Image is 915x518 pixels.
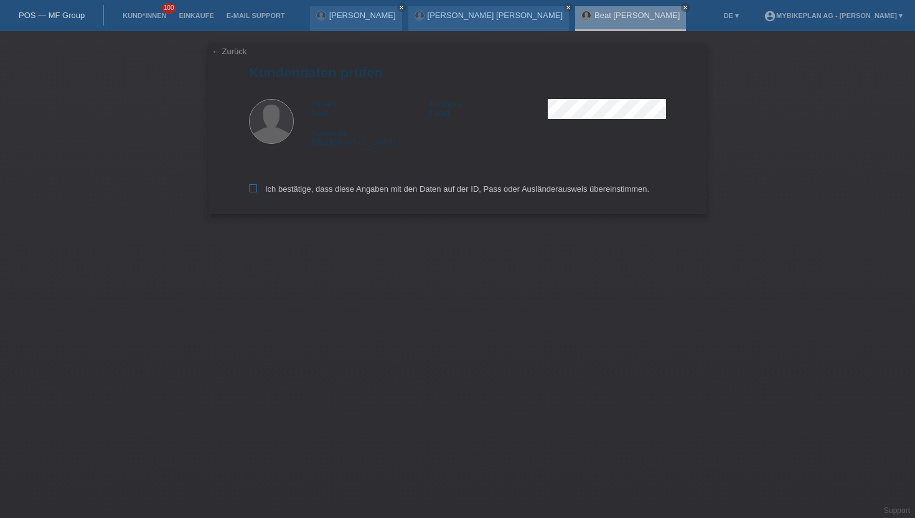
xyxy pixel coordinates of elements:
[311,129,345,137] span: Nationalität
[162,3,177,14] span: 100
[172,12,220,19] a: Einkäufe
[311,128,429,147] div: [GEOGRAPHIC_DATA]
[116,12,172,19] a: Kund*innen
[758,12,909,19] a: account_circleMybikeplan AG - [PERSON_NAME] ▾
[249,184,649,194] label: Ich bestätige, dass diese Angaben mit den Daten auf der ID, Pass oder Ausländerausweis übereinsti...
[884,506,910,515] a: Support
[220,12,291,19] a: E-Mail Support
[429,100,462,108] span: Nachname
[681,3,690,12] a: close
[564,3,573,12] a: close
[19,11,85,20] a: POS — MF Group
[329,11,396,20] a: [PERSON_NAME]
[311,99,429,118] div: Beat
[565,4,571,11] i: close
[311,100,339,108] span: Vorname
[249,65,666,80] h1: Kundendaten prüfen
[682,4,688,11] i: close
[718,12,745,19] a: DE ▾
[764,10,776,22] i: account_circle
[429,99,548,118] div: Fasel
[212,47,246,56] a: ← Zurück
[398,4,405,11] i: close
[594,11,680,20] a: Beat [PERSON_NAME]
[428,11,563,20] a: [PERSON_NAME] [PERSON_NAME]
[397,3,406,12] a: close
